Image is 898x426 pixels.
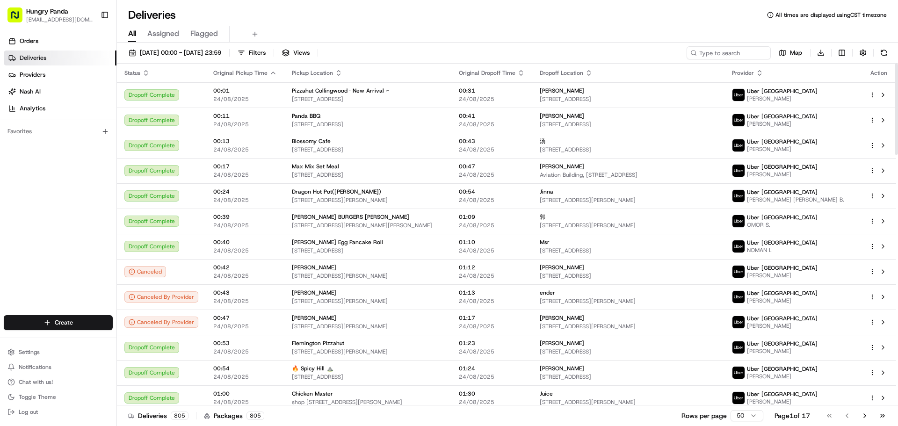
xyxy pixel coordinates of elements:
a: Powered byPylon [66,231,113,239]
img: 1753817452368-0c19585d-7be3-40d9-9a41-2dc781b3d1eb [20,89,36,106]
span: [STREET_ADDRESS][PERSON_NAME][PERSON_NAME] [292,222,444,229]
span: 8月15日 [36,170,58,178]
button: Hungry Panda [26,7,68,16]
span: [STREET_ADDRESS] [292,171,444,179]
span: Notifications [19,363,51,371]
a: Deliveries [4,51,116,65]
img: uber-new-logo.jpeg [732,89,745,101]
span: 00:43 [213,289,277,296]
span: Uber [GEOGRAPHIC_DATA] [747,264,818,272]
img: 1736555255976-a54dd68f-1ca7-489b-9aae-adbdc363a1c4 [19,145,26,153]
img: uber-new-logo.jpeg [732,341,745,354]
div: Action [869,69,889,77]
span: [PERSON_NAME] [747,171,818,178]
span: 24/08/2025 [459,398,525,406]
span: 24/08/2025 [459,222,525,229]
a: 📗Knowledge Base [6,205,75,222]
img: uber-new-logo.jpeg [732,316,745,328]
div: 💻 [79,210,87,217]
span: 00:41 [459,112,525,120]
span: • [78,145,81,152]
span: 24/08/2025 [213,171,277,179]
span: shop [STREET_ADDRESS][PERSON_NAME] [292,398,444,406]
span: 00:17 [213,163,277,170]
span: [PERSON_NAME] [540,87,584,94]
img: uber-new-logo.jpeg [732,367,745,379]
span: 00:53 [213,339,277,347]
span: 24/08/2025 [459,95,525,103]
img: Bea Lacdao [9,136,24,151]
span: Jinna [540,188,553,195]
span: 24/08/2025 [459,373,525,381]
img: uber-new-logo.jpeg [732,266,745,278]
span: 24/08/2025 [459,348,525,355]
span: Flagged [190,28,218,39]
button: Log out [4,405,113,419]
span: 01:17 [459,314,525,322]
p: Rows per page [681,411,727,420]
span: [STREET_ADDRESS] [540,373,717,381]
span: [PERSON_NAME] [540,112,584,120]
img: uber-new-logo.jpeg [732,291,745,303]
span: 00:01 [213,87,277,94]
span: Knowledge Base [19,209,72,218]
a: 💻API Documentation [75,205,154,222]
div: 📗 [9,210,17,217]
span: Max Mix Set Meal [292,163,339,170]
span: Chat with us! [19,378,53,386]
span: [PERSON_NAME] [29,145,76,152]
span: [STREET_ADDRESS][PERSON_NAME] [292,297,444,305]
span: Uber [GEOGRAPHIC_DATA] [747,138,818,145]
span: 01:12 [459,264,525,271]
span: [PERSON_NAME] [540,264,584,271]
span: OMOR S. [747,221,818,229]
span: 00:13 [213,137,277,145]
span: Create [55,318,73,327]
span: Uber [GEOGRAPHIC_DATA] [747,214,818,221]
span: 24/08/2025 [213,146,277,153]
span: [EMAIL_ADDRESS][DOMAIN_NAME] [26,16,93,23]
img: uber-new-logo.jpeg [732,165,745,177]
div: Past conversations [9,122,63,129]
span: Settings [19,348,40,356]
span: [PERSON_NAME] [747,297,818,304]
span: • [31,170,34,178]
span: 24/08/2025 [213,95,277,103]
span: 郭 [540,213,545,221]
span: Panda BBQ [292,112,320,120]
span: Original Dropoff Time [459,69,515,77]
span: Pylon [93,232,113,239]
span: [STREET_ADDRESS] [292,146,444,153]
span: [STREET_ADDRESS] [292,373,444,381]
span: 00:11 [213,112,277,120]
span: [STREET_ADDRESS] [540,146,717,153]
img: uber-new-logo.jpeg [732,114,745,126]
span: Uber [GEOGRAPHIC_DATA] [747,315,818,322]
span: [STREET_ADDRESS][PERSON_NAME] [292,196,444,204]
span: [PERSON_NAME] [540,365,584,372]
span: All [128,28,136,39]
span: [STREET_ADDRESS][PERSON_NAME] [540,196,717,204]
div: Deliveries [128,411,188,420]
span: 00:40 [213,238,277,246]
span: ender [540,289,555,296]
span: Log out [19,408,38,416]
span: Flemington Pizzahut [292,339,344,347]
span: Uber [GEOGRAPHIC_DATA] [747,289,818,297]
span: [STREET_ADDRESS] [540,121,717,128]
span: [PERSON_NAME] [540,163,584,170]
span: [STREET_ADDRESS] [540,272,717,280]
span: [PERSON_NAME] [747,347,818,355]
button: Canceled [124,266,166,277]
img: uber-new-logo.jpeg [732,392,745,404]
span: [PERSON_NAME] [540,314,584,322]
span: [STREET_ADDRESS] [540,247,717,254]
span: 00:47 [213,314,277,322]
span: 24/08/2025 [213,272,277,280]
span: [STREET_ADDRESS][PERSON_NAME] [540,222,717,229]
span: [PERSON_NAME] [747,95,818,102]
span: 24/08/2025 [213,222,277,229]
span: [PERSON_NAME] [747,120,818,128]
